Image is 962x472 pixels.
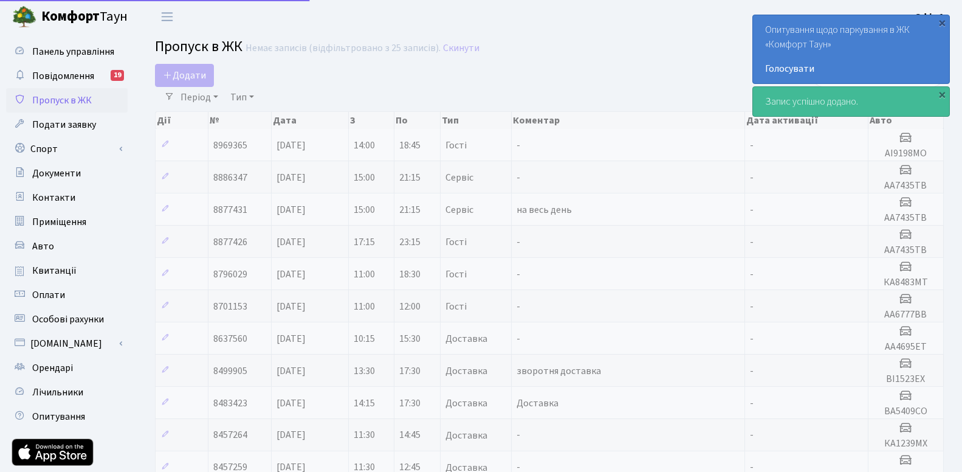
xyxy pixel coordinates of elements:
[753,15,949,83] div: Опитування щодо паркування в ЖК «Комфорт Таун»
[745,112,868,129] th: Дата активації
[445,334,487,344] span: Доставка
[32,240,54,253] span: Авто
[354,268,375,281] span: 11:00
[873,438,938,449] h5: КА1239МХ
[750,364,754,378] span: -
[277,139,306,152] span: [DATE]
[445,237,467,247] span: Гості
[517,364,601,378] span: зворотня доставка
[354,300,375,313] span: 11:00
[399,364,421,378] span: 17:30
[517,332,520,345] span: -
[354,429,375,442] span: 11:30
[873,245,938,256] h5: АА7435ТВ
[6,88,128,113] a: Пропуск в ЖК
[6,210,128,234] a: Приміщення
[213,332,247,345] span: 8637560
[443,43,479,54] a: Скинути
[354,139,375,152] span: 14:00
[277,203,306,217] span: [DATE]
[213,364,247,378] span: 8499905
[155,64,214,87] a: Додати
[517,268,520,281] span: -
[936,88,948,100] div: ×
[445,366,487,376] span: Доставка
[213,203,247,217] span: 8877431
[399,332,421,345] span: 15:30
[6,186,128,210] a: Контакти
[6,234,128,259] a: Авто
[753,87,949,116] div: Запис успішно додано.
[517,203,572,217] span: на весь день
[213,235,247,249] span: 8877426
[246,43,441,54] div: Немає записів (відфільтровано з 25 записів).
[32,45,114,58] span: Панель управління
[873,212,938,224] h5: АА7435ТВ
[213,300,247,313] span: 8701153
[6,113,128,137] a: Подати заявку
[32,410,85,423] span: Опитування
[163,69,206,82] span: Додати
[517,300,520,313] span: -
[32,167,81,180] span: Документи
[445,431,487,440] span: Доставка
[6,64,128,88] a: Повідомлення19
[873,148,938,159] h5: АІ9198МО
[750,171,754,184] span: -
[445,398,487,408] span: Доставка
[750,332,754,345] span: -
[873,373,938,385] h5: ВІ1523ЕХ
[277,300,306,313] span: [DATE]
[399,235,421,249] span: 23:15
[399,397,421,410] span: 17:30
[277,268,306,281] span: [DATE]
[111,70,124,81] div: 19
[936,16,948,29] div: ×
[156,112,208,129] th: Дії
[354,397,375,410] span: 14:15
[349,112,394,129] th: З
[399,171,421,184] span: 21:15
[213,429,247,442] span: 8457264
[277,171,306,184] span: [DATE]
[6,259,128,283] a: Квитанції
[512,112,745,129] th: Коментар
[750,300,754,313] span: -
[213,397,247,410] span: 8483423
[354,364,375,378] span: 13:30
[6,307,128,331] a: Особові рахунки
[213,171,247,184] span: 8886347
[873,341,938,353] h5: AA4695ЕТ
[32,264,77,277] span: Квитанції
[445,141,467,150] span: Гості
[399,139,421,152] span: 18:45
[873,309,938,321] h5: АА6777ВВ
[915,10,947,24] a: Офіс 1.
[868,112,944,129] th: Авто
[441,112,512,129] th: Тип
[213,139,247,152] span: 8969365
[399,300,421,313] span: 12:00
[445,302,467,311] span: Гості
[750,139,754,152] span: -
[6,331,128,356] a: [DOMAIN_NAME]
[152,7,182,27] button: Переключити навігацію
[277,364,306,378] span: [DATE]
[272,112,349,129] th: Дата
[277,332,306,345] span: [DATE]
[399,429,421,442] span: 14:45
[32,288,65,302] span: Оплати
[750,203,754,217] span: -
[32,361,73,375] span: Орендарі
[517,397,558,410] span: Доставка
[873,180,938,192] h5: АА7435ТВ
[32,118,96,131] span: Подати заявку
[6,40,128,64] a: Панель управління
[765,61,937,76] a: Голосувати
[750,429,754,442] span: -
[6,404,128,429] a: Опитування
[155,36,242,57] span: Пропуск в ЖК
[32,94,92,107] span: Пропуск в ЖК
[873,406,938,417] h5: ВА5409СО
